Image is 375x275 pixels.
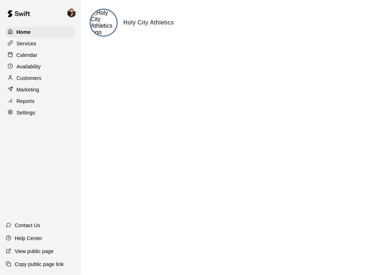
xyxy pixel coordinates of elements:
[6,50,75,60] a: Calendar
[17,63,41,70] p: Availability
[6,73,75,84] a: Customers
[6,38,75,49] a: Services
[17,40,36,47] p: Services
[91,10,117,36] img: Holy City Athletics logo
[123,18,174,27] h6: Holy City Athletics
[6,61,75,72] a: Availability
[6,27,75,37] a: Home
[15,248,54,255] p: View public page
[17,28,31,36] p: Home
[67,9,76,17] img: Jacob Fisher
[66,6,81,20] div: Jacob Fisher
[6,96,75,107] a: Reports
[17,51,37,59] p: Calendar
[17,109,35,116] p: Settings
[15,222,40,229] p: Contact Us
[15,261,64,268] p: Copy public page link
[17,75,41,82] p: Customers
[6,84,75,95] a: Marketing
[15,235,42,242] p: Help Center
[17,86,39,93] p: Marketing
[17,98,35,105] p: Reports
[6,107,75,118] a: Settings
